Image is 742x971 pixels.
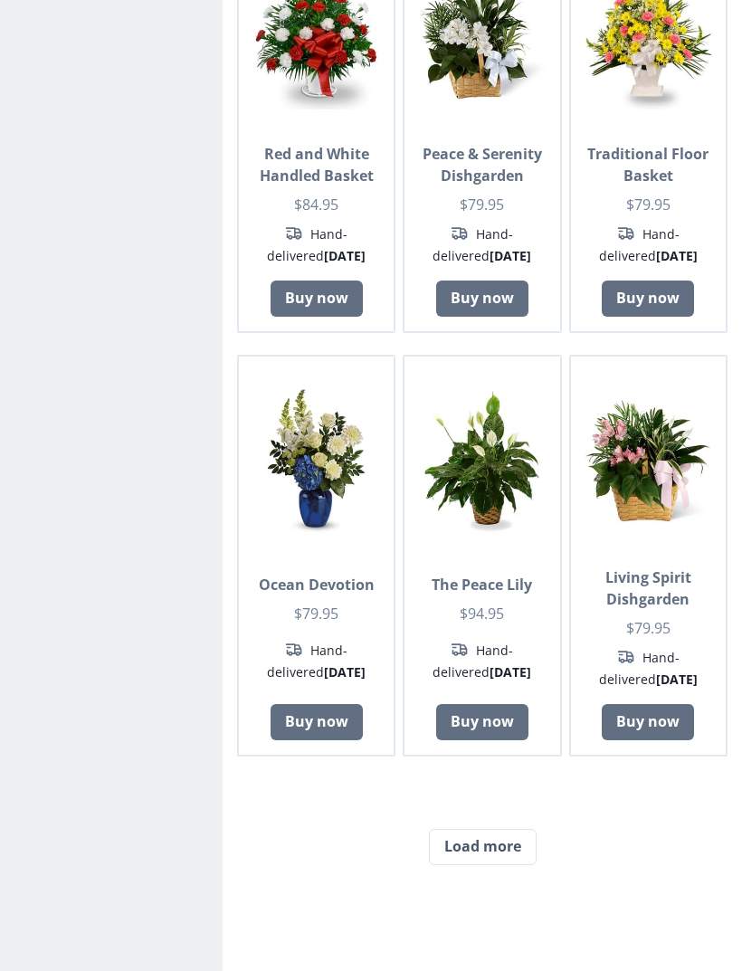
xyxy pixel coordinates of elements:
a: Buy now [271,705,363,741]
a: Buy now [602,705,694,741]
a: Buy now [271,281,363,318]
a: Buy now [602,281,694,318]
button: Load more [429,830,537,866]
a: Buy now [436,705,528,741]
a: Buy now [436,281,528,318]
